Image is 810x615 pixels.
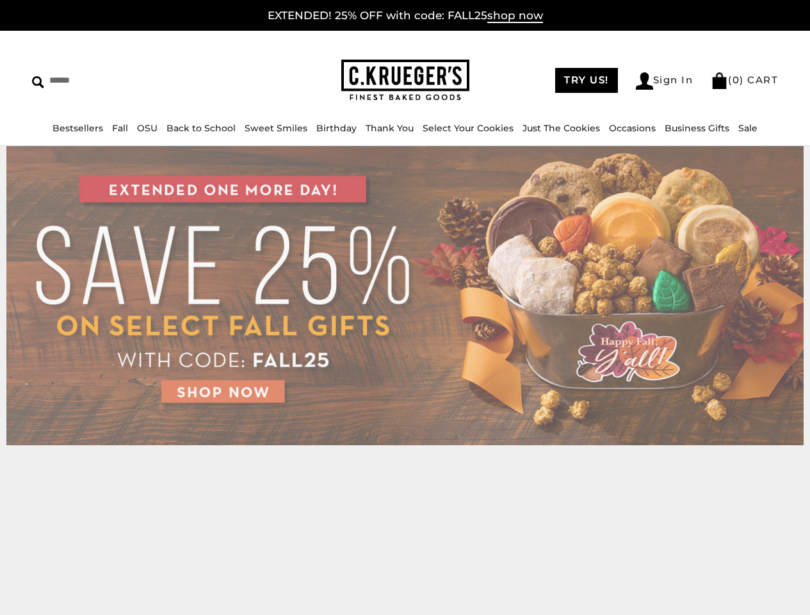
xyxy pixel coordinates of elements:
a: TRY US! [555,68,618,93]
img: Account [636,72,653,90]
span: 0 [733,74,740,86]
a: Thank You [366,122,414,134]
a: Fall [112,122,128,134]
a: EXTENDED! 25% OFF with code: FALL25shop now [268,9,543,23]
img: Bag [711,72,728,89]
a: Occasions [609,122,656,134]
input: Search [32,70,203,90]
a: Sale [738,122,757,134]
a: (0) CART [711,74,778,86]
a: Back to School [166,122,236,134]
a: Sign In [636,72,693,90]
a: Select Your Cookies [423,122,514,134]
a: Birthday [316,122,357,134]
img: Search [32,76,44,88]
a: Sweet Smiles [245,122,307,134]
span: shop now [487,9,543,23]
a: OSU [137,122,158,134]
img: C.Krueger's Special Offer [6,146,804,445]
a: Bestsellers [53,122,103,134]
img: C.KRUEGER'S [341,60,469,101]
a: Just The Cookies [522,122,600,134]
a: Business Gifts [665,122,729,134]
